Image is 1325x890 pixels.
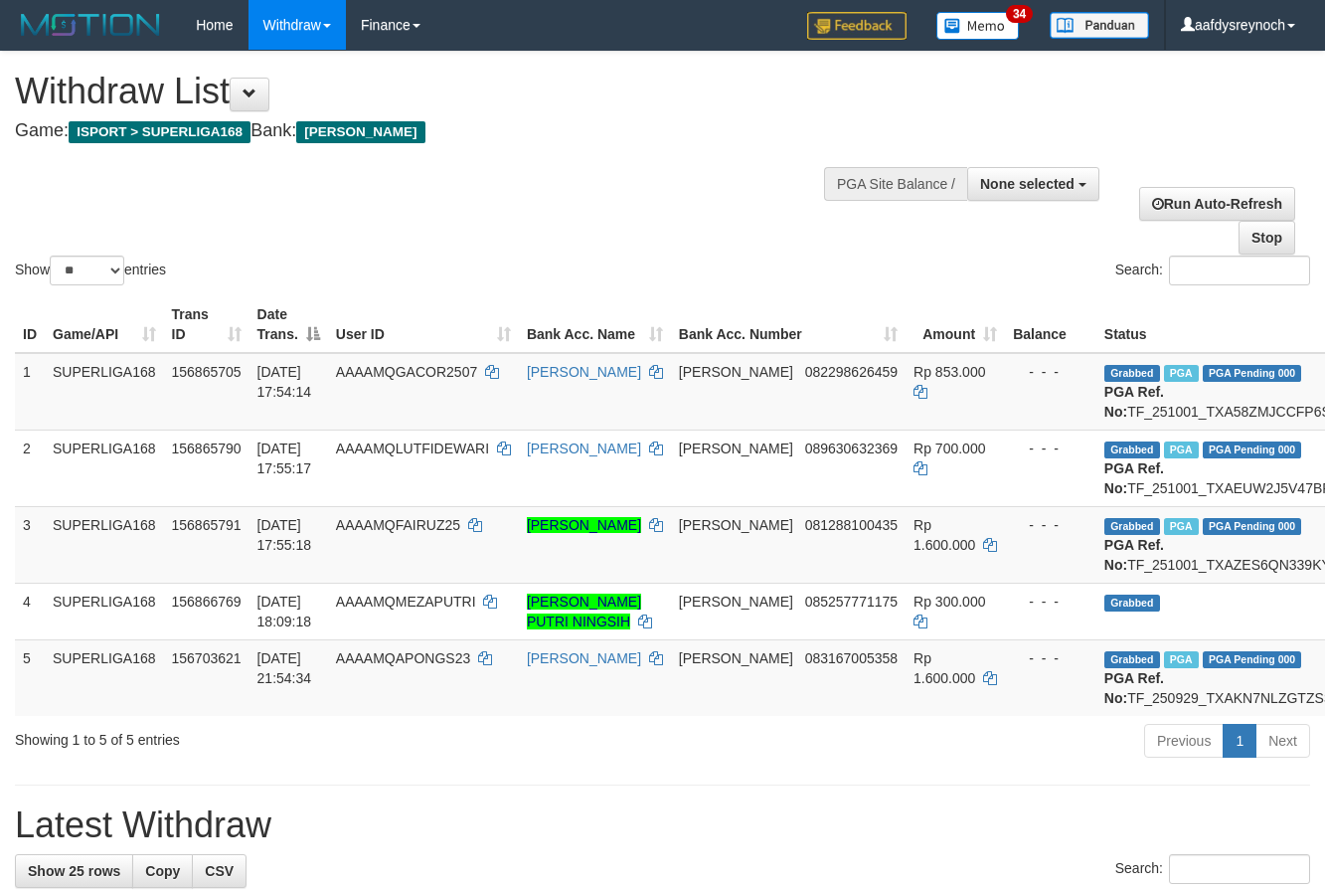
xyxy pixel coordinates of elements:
[1013,515,1088,535] div: - - -
[527,650,641,666] a: [PERSON_NAME]
[15,805,1310,845] h1: Latest Withdraw
[824,167,967,201] div: PGA Site Balance /
[805,650,898,666] span: Copy 083167005358 to clipboard
[45,639,164,716] td: SUPERLIGA168
[1104,518,1160,535] span: Grabbed
[1013,648,1088,668] div: - - -
[1104,595,1160,612] span: Grabbed
[1169,854,1310,884] input: Search:
[679,517,793,533] span: [PERSON_NAME]
[1115,256,1310,285] label: Search:
[1144,724,1224,758] a: Previous
[1203,518,1302,535] span: PGA Pending
[679,441,793,456] span: [PERSON_NAME]
[967,167,1099,201] button: None selected
[1104,670,1164,706] b: PGA Ref. No:
[1050,12,1149,39] img: panduan.png
[1255,724,1310,758] a: Next
[15,639,45,716] td: 5
[192,854,247,888] a: CSV
[519,296,671,353] th: Bank Acc. Name: activate to sort column ascending
[249,296,328,353] th: Date Trans.: activate to sort column descending
[679,594,793,610] span: [PERSON_NAME]
[906,296,1005,353] th: Amount: activate to sort column ascending
[172,364,242,380] span: 156865705
[257,517,312,553] span: [DATE] 17:55:18
[145,863,180,879] span: Copy
[328,296,519,353] th: User ID: activate to sort column ascending
[15,583,45,639] td: 4
[913,517,975,553] span: Rp 1.600.000
[1104,651,1160,668] span: Grabbed
[980,176,1075,192] span: None selected
[913,650,975,686] span: Rp 1.600.000
[913,441,985,456] span: Rp 700.000
[296,121,424,143] span: [PERSON_NAME]
[336,650,470,666] span: AAAAMQAPONGS23
[805,364,898,380] span: Copy 082298626459 to clipboard
[805,517,898,533] span: Copy 081288100435 to clipboard
[15,121,864,141] h4: Game: Bank:
[45,430,164,506] td: SUPERLIGA168
[913,594,985,610] span: Rp 300.000
[1164,518,1199,535] span: Marked by aafheankoy
[15,256,166,285] label: Show entries
[1104,537,1164,573] b: PGA Ref. No:
[807,12,907,40] img: Feedback.jpg
[172,594,242,610] span: 156866769
[679,650,793,666] span: [PERSON_NAME]
[1239,221,1295,255] a: Stop
[45,506,164,583] td: SUPERLIGA168
[336,364,477,380] span: AAAAMQGACOR2507
[805,594,898,610] span: Copy 085257771175 to clipboard
[1104,460,1164,496] b: PGA Ref. No:
[164,296,249,353] th: Trans ID: activate to sort column ascending
[15,72,864,111] h1: Withdraw List
[1223,724,1256,758] a: 1
[671,296,906,353] th: Bank Acc. Number: activate to sort column ascending
[1104,384,1164,420] b: PGA Ref. No:
[132,854,193,888] a: Copy
[336,517,460,533] span: AAAAMQFAIRUZ25
[805,441,898,456] span: Copy 089630632369 to clipboard
[1203,442,1302,458] span: PGA Pending
[1006,5,1033,23] span: 34
[527,441,641,456] a: [PERSON_NAME]
[1013,362,1088,382] div: - - -
[172,650,242,666] span: 156703621
[527,517,641,533] a: [PERSON_NAME]
[679,364,793,380] span: [PERSON_NAME]
[257,594,312,629] span: [DATE] 18:09:18
[336,441,489,456] span: AAAAMQLUTFIDEWARI
[69,121,250,143] span: ISPORT > SUPERLIGA168
[50,256,124,285] select: Showentries
[1013,439,1088,458] div: - - -
[1203,651,1302,668] span: PGA Pending
[1164,442,1199,458] span: Marked by aafheankoy
[1013,592,1088,612] div: - - -
[913,364,985,380] span: Rp 853.000
[527,364,641,380] a: [PERSON_NAME]
[172,517,242,533] span: 156865791
[15,296,45,353] th: ID
[936,12,1020,40] img: Button%20Memo.svg
[172,441,242,456] span: 156865790
[1169,256,1310,285] input: Search:
[15,506,45,583] td: 3
[257,441,312,476] span: [DATE] 17:55:17
[336,594,476,610] span: AAAAMQMEZAPUTRI
[1104,442,1160,458] span: Grabbed
[15,10,166,40] img: MOTION_logo.png
[1005,296,1096,353] th: Balance
[257,364,312,400] span: [DATE] 17:54:14
[45,353,164,431] td: SUPERLIGA168
[257,650,312,686] span: [DATE] 21:54:34
[1104,365,1160,382] span: Grabbed
[45,583,164,639] td: SUPERLIGA168
[205,863,234,879] span: CSV
[1139,187,1295,221] a: Run Auto-Refresh
[1164,365,1199,382] span: Marked by aafheankoy
[15,722,537,750] div: Showing 1 to 5 of 5 entries
[15,430,45,506] td: 2
[527,594,641,629] a: [PERSON_NAME] PUTRI NINGSIH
